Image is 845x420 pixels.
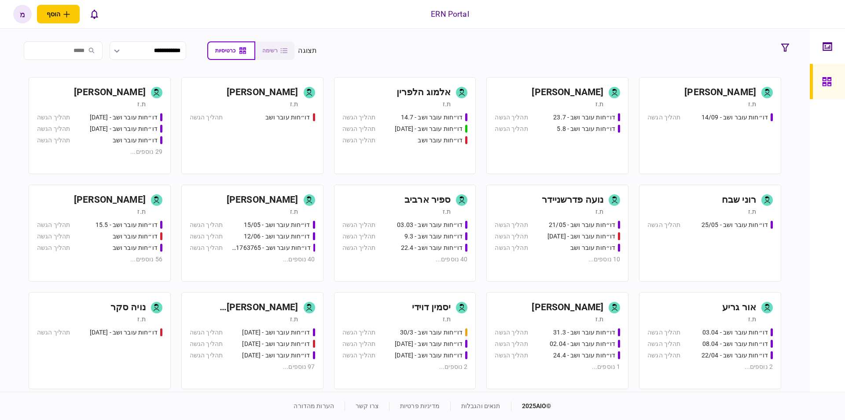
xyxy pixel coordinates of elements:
div: תהליך הגשה [190,220,223,230]
div: תהליך הגשה [190,339,223,349]
div: תהליך הגשה [495,328,528,337]
div: דו״חות עובר ושב - 02.04 [550,339,615,349]
div: [PERSON_NAME] [74,193,146,207]
div: תהליך הגשה [342,124,375,134]
div: תהליך הגשה [37,136,70,145]
div: דו״חות עובר ושב - 19/03/2025 [242,328,310,337]
div: דו״חות עובר ושב - 22.4 [401,243,463,253]
div: תהליך הגשה [647,113,680,122]
a: [PERSON_NAME]ת.זדו״חות עובר ושב - 25.06.25תהליך הגשהדו״חות עובר ושב - 26.06.25תהליך הגשהדו״חות עו... [29,77,171,174]
div: תהליך הגשה [495,339,528,349]
button: רשימה [255,41,294,60]
div: תהליך הגשה [342,113,375,122]
div: דו״חות עובר ושב - 15.5 [96,220,158,230]
a: נועה פדרשניידרת.זדו״חות עובר ושב - 21/05תהליך הגשהדו״חות עובר ושב - 03/06/25תהליך הגשהדו״חות עובר... [486,185,628,282]
div: דו״חות עובר ושב [113,232,158,241]
div: 29 נוספים ... [37,147,162,156]
div: תהליך הגשה [495,220,528,230]
div: תצוגה [298,45,317,56]
div: נויה סקר [110,301,146,315]
div: דו״חות עובר ושב - 08.04 [702,339,768,349]
div: 10 נוספים ... [495,255,620,264]
div: [PERSON_NAME] [684,85,756,100]
div: תהליך הגשה [495,113,528,122]
button: מ [13,5,32,23]
span: כרטיסיות [215,48,235,54]
a: ספיר ארביבת.זדו״חות עובר ושב - 03.03תהליך הגשהדו״חות עובר ושב - 9.3תהליך הגשהדו״חות עובר ושב - 22... [334,185,476,282]
a: [PERSON_NAME]ת.זדו״חות עובר ושב - 15/05תהליך הגשהדו״חות עובר ושב - 12/06תהליך הגשהדו״חות עובר ושב... [181,185,323,282]
div: דו״חות עובר ושב - 03.04 [702,328,768,337]
div: דו״חות עובר ושב - 03.03 [397,220,463,230]
div: תהליך הגשה [190,351,223,360]
a: אלמוג הלפריןת.זדו״חות עובר ושב - 14.7תהליך הגשהדו״חות עובר ושב - 15.07.25תהליך הגשהדו״חות עובר וש... [334,77,476,174]
div: רוני שבח [722,193,756,207]
div: דו״חות עובר ושב - 26.06.25 [90,124,158,134]
div: אור גריע [722,301,756,315]
div: תהליך הגשה [342,243,375,253]
div: דו״חות עובר ושב - 03/06/25 [547,232,615,241]
button: פתח רשימת התראות [85,5,103,23]
div: תהליך הגשה [342,328,375,337]
div: תהליך הגשה [342,136,375,145]
div: תהליך הגשה [37,124,70,134]
div: ת.ז [595,100,603,108]
div: תהליך הגשה [495,351,528,360]
div: ת.ז [595,315,603,323]
div: [PERSON_NAME] [227,193,298,207]
div: תהליך הגשה [495,124,528,134]
div: ת.ז [443,315,451,323]
div: תהליך הגשה [342,339,375,349]
div: [PERSON_NAME] [74,85,146,100]
div: [PERSON_NAME] [532,301,603,315]
div: תהליך הגשה [647,328,680,337]
div: דו״חות עובר ושב [113,136,158,145]
div: דו״חות עובר ושב - 22/04 [702,351,768,360]
button: כרטיסיות [207,41,255,60]
div: תהליך הגשה [190,243,223,253]
div: דו״חות עובר ושב [265,113,310,122]
div: 40 נוספים ... [190,255,315,264]
a: הערות מהדורה [294,402,334,409]
div: ת.ז [595,207,603,216]
div: ת.ז [290,100,298,108]
div: ת.ז [748,100,756,108]
div: דו״חות עובר ושב - 19.3.25 [242,339,310,349]
a: [PERSON_NAME]ת.זדו״חות עובר ושב - 23.7תהליך הגשהדו״חות עובר ושב - 5.8תהליך הגשה [486,77,628,174]
div: תהליך הגשה [37,220,70,230]
div: אלמוג הלפרין [397,85,451,100]
div: ת.ז [748,207,756,216]
div: דו״חות עובר ושב - 9.3 [404,232,463,241]
div: דו״חות עובר ושב - 15/05 [244,220,310,230]
div: © 2025 AIO [511,401,551,411]
div: 97 נוספים ... [190,362,315,372]
div: דו״חות עובר ושב - 15.07.25 [395,124,463,134]
a: נויה סקרת.זדו״חות עובר ושב - 19.03.2025תהליך הגשה [29,292,171,389]
div: תהליך הגשה [37,243,70,253]
div: 1 נוספים ... [495,362,620,372]
div: 2 נוספים ... [647,362,773,372]
div: דו״חות עובר ושב - 30/3 [400,328,463,337]
a: רוני שבחת.זדו״חות עובר ושב - 25/05תהליך הגשה [639,185,781,282]
div: דו״חות עובר ושב - 14/09 [702,113,768,122]
div: דו״חות עובר ושב - 24.4 [553,351,615,360]
div: 40 נוספים ... [342,255,468,264]
div: תהליך הגשה [190,328,223,337]
a: [PERSON_NAME]ת.זדו״חות עובר ושב - 31.3תהליך הגשהדו״חות עובר ושב - 02.04תהליך הגשהדו״חות עובר ושב ... [486,292,628,389]
a: מדיניות פרטיות [400,402,440,409]
a: [PERSON_NAME]ת.זדו״חות עובר ושב - 14/09תהליך הגשה [639,77,781,174]
div: דו״חות עובר ושב - 23.7 [553,113,615,122]
div: תהליך הגשה [342,351,375,360]
button: פתח תפריט להוספת לקוח [37,5,80,23]
div: ת.ז [748,315,756,323]
div: ת.ז [290,315,298,323]
div: תהליך הגשה [647,339,680,349]
div: 56 נוספים ... [37,255,162,264]
div: תהליך הגשה [190,113,223,122]
div: דו״חות עובר ושב - 25/05 [702,220,768,230]
div: דו״חות עובר ושב - 19.3.25 [242,351,310,360]
div: 2 נוספים ... [342,362,468,372]
div: דו״חות עובר ושב - 25.06.25 [90,113,158,122]
div: תהליך הגשה [647,351,680,360]
div: דו״חות עובר ושב [570,243,615,253]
